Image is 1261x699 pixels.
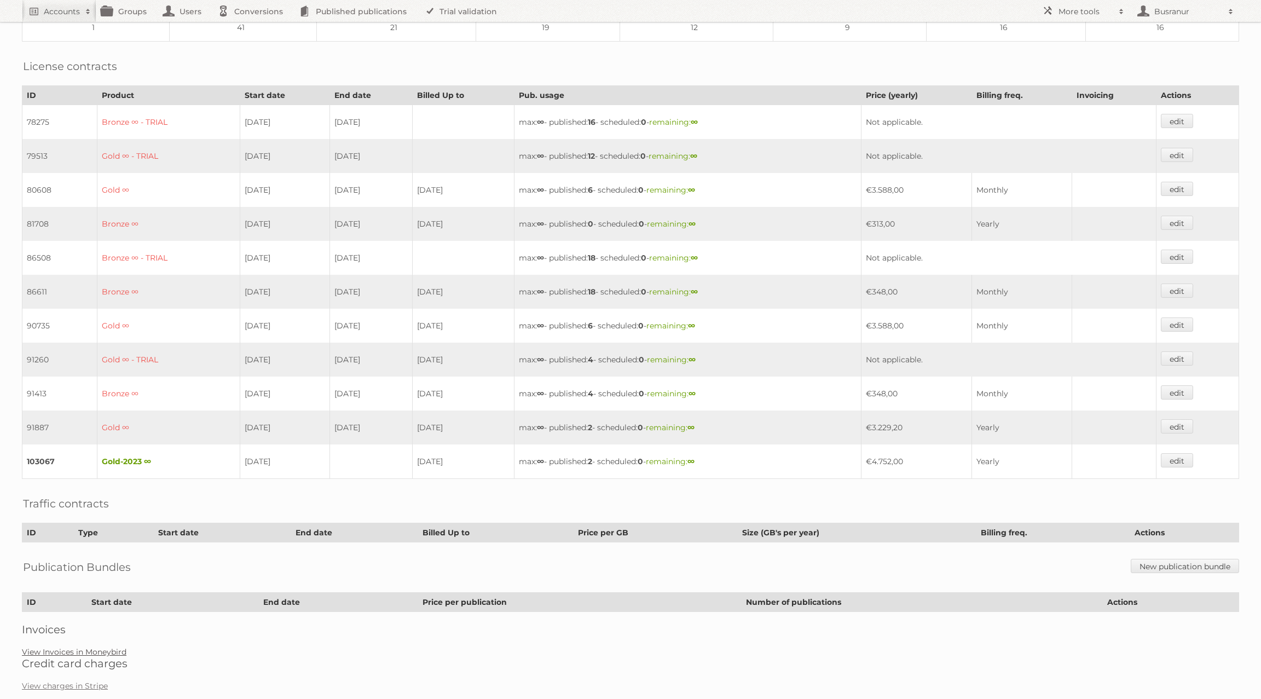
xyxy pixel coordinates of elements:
strong: 0 [638,423,643,432]
td: 16 [1086,14,1239,42]
th: Billed Up to [413,86,514,105]
th: Price (yearly) [861,86,972,105]
strong: 0 [588,219,593,229]
td: [DATE] [240,173,330,207]
strong: 0 [639,389,644,398]
h2: Traffic contracts [23,495,109,512]
td: Gold ∞ [97,309,240,343]
a: View Invoices in Moneybird [22,647,126,657]
strong: 0 [639,219,644,229]
td: [DATE] [413,343,514,377]
td: Bronze ∞ [97,377,240,411]
th: Price per publication [418,593,741,612]
h2: Credit card charges [22,657,1239,670]
td: [DATE] [413,173,514,207]
th: Pub. usage [514,86,861,105]
td: 19 [476,14,620,42]
td: Monthly [971,173,1072,207]
td: 41 [169,14,316,42]
strong: ∞ [687,423,695,432]
td: Not applicable. [861,241,1156,275]
td: [DATE] [330,411,413,444]
td: [DATE] [413,275,514,309]
th: ID [22,593,87,612]
th: Product [97,86,240,105]
th: End date [330,86,413,105]
a: View charges in Stripe [22,681,108,691]
th: Size (GB's per year) [738,523,976,542]
td: 80608 [22,173,97,207]
td: 86611 [22,275,97,309]
td: [DATE] [240,411,330,444]
td: [DATE] [240,444,330,479]
td: Bronze ∞ [97,275,240,309]
a: edit [1161,317,1193,332]
th: End date [291,523,418,542]
td: max: - published: - scheduled: - [514,377,861,411]
td: Yearly [971,207,1072,241]
h2: Invoices [22,623,1239,636]
strong: ∞ [691,117,698,127]
td: [DATE] [413,309,514,343]
td: Monthly [971,377,1072,411]
strong: 0 [641,287,646,297]
th: Price per GB [573,523,738,542]
td: [DATE] [240,343,330,377]
td: €3.229,20 [861,411,972,444]
td: [DATE] [240,275,330,309]
td: Bronze ∞ - TRIAL [97,241,240,275]
td: [DATE] [240,309,330,343]
td: €348,00 [861,377,972,411]
strong: ∞ [537,423,544,432]
td: max: - published: - scheduled: - [514,343,861,377]
td: 91887 [22,411,97,444]
td: max: - published: - scheduled: - [514,173,861,207]
span: remaining: [649,117,698,127]
td: 81708 [22,207,97,241]
strong: ∞ [687,457,695,466]
strong: 4 [588,389,593,398]
td: [DATE] [330,241,413,275]
h2: Accounts [44,6,80,17]
td: [DATE] [240,377,330,411]
strong: ∞ [537,219,544,229]
td: Gold ∞ - TRIAL [97,343,240,377]
td: Yearly [971,411,1072,444]
th: ID [22,86,97,105]
a: edit [1161,419,1193,434]
td: [DATE] [240,139,330,173]
strong: 18 [588,253,595,263]
td: max: - published: - scheduled: - [514,309,861,343]
a: edit [1161,114,1193,128]
td: [DATE] [330,343,413,377]
td: [DATE] [413,444,514,479]
span: remaining: [646,185,695,195]
strong: 0 [638,321,644,331]
td: 1 [22,14,170,42]
span: remaining: [649,253,698,263]
td: max: - published: - scheduled: - [514,275,861,309]
td: [DATE] [330,309,413,343]
td: max: - published: - scheduled: - [514,139,861,173]
strong: 12 [588,151,595,161]
td: Gold-2023 ∞ [97,444,240,479]
td: [DATE] [330,173,413,207]
strong: 6 [588,185,593,195]
span: remaining: [646,321,695,331]
a: New publication bundle [1131,559,1239,573]
span: remaining: [649,151,697,161]
span: remaining: [646,457,695,466]
td: max: - published: - scheduled: - [514,444,861,479]
td: max: - published: - scheduled: - [514,207,861,241]
span: remaining: [646,423,695,432]
strong: 6 [588,321,593,331]
td: Yearly [971,444,1072,479]
td: 9 [773,14,927,42]
th: Start date [86,593,259,612]
a: edit [1161,250,1193,264]
strong: 0 [638,185,644,195]
strong: ∞ [688,321,695,331]
td: Bronze ∞ - TRIAL [97,105,240,140]
strong: ∞ [689,355,696,365]
td: [DATE] [240,241,330,275]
